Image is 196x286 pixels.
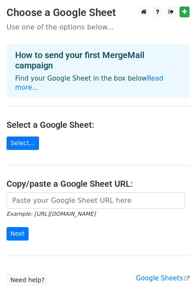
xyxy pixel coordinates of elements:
[136,274,189,282] a: Google Sheets
[7,211,95,217] small: Example: [URL][DOMAIN_NAME]
[7,23,189,32] p: Use one of the options below...
[15,74,181,92] p: Find your Google Sheet in the box below
[7,192,185,209] input: Paste your Google Sheet URL here
[15,75,163,91] a: Read more...
[7,6,189,19] h3: Choose a Google Sheet
[15,50,181,71] h4: How to send your first MergeMail campaign
[7,120,189,130] h4: Select a Google Sheet:
[7,179,189,189] h4: Copy/paste a Google Sheet URL:
[7,136,39,150] a: Select...
[7,227,29,240] input: Next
